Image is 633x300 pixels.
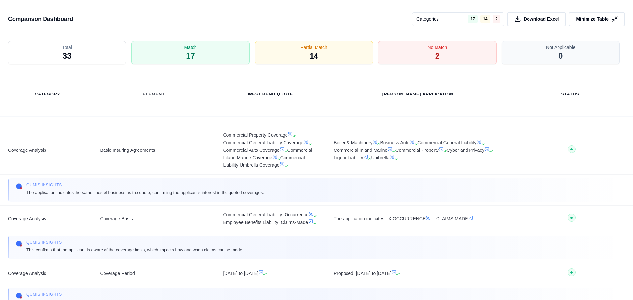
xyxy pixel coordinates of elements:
[26,189,264,196] span: The application indicates the same lines of business as the quote, confirming the applicant's int...
[184,44,197,51] span: Match
[26,240,243,245] span: Qumis INSIGHTS
[558,51,563,61] span: 0
[223,270,318,277] span: [DATE] to [DATE]
[135,87,173,101] th: Element
[26,246,243,253] span: This confirms that the applicant is aware of the coverage basis, which impacts how and when claim...
[26,182,264,188] span: Qumis INSIGHTS
[223,131,318,169] span: Commercial Property Coverage Commercial General Liability Coverage Commercial Auto Coverage Comme...
[100,147,207,154] span: Basic Insuring Agreements
[568,268,576,279] button: ●
[568,145,576,155] button: ●
[375,87,462,101] th: [PERSON_NAME] Application
[554,87,587,101] th: Status
[26,292,284,297] span: Qumis INSIGHTS
[435,51,439,61] span: 2
[240,87,301,101] th: West Bend Quote
[310,51,318,61] span: 14
[100,215,207,223] span: Coverage Basis
[300,44,327,51] span: Partial Match
[546,44,576,51] span: Not Applicable
[570,215,573,220] span: ●
[223,211,318,226] span: Commercial General Liability: Occurrence Employee Benefits Liability: Claims-Made
[568,214,576,224] button: ●
[100,270,207,277] span: Coverage Period
[570,270,573,275] span: ●
[570,147,573,152] span: ●
[334,215,502,223] span: The application indicates : X OCCURRENCE : CLAIMS MADE
[334,139,502,161] span: Boiler & Machinery Business Auto Commercial General Liability Commercial Inland Marine Commercial...
[334,270,502,277] span: Proposed: [DATE] to [DATE]
[186,51,195,61] span: 17
[427,44,447,51] span: No Match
